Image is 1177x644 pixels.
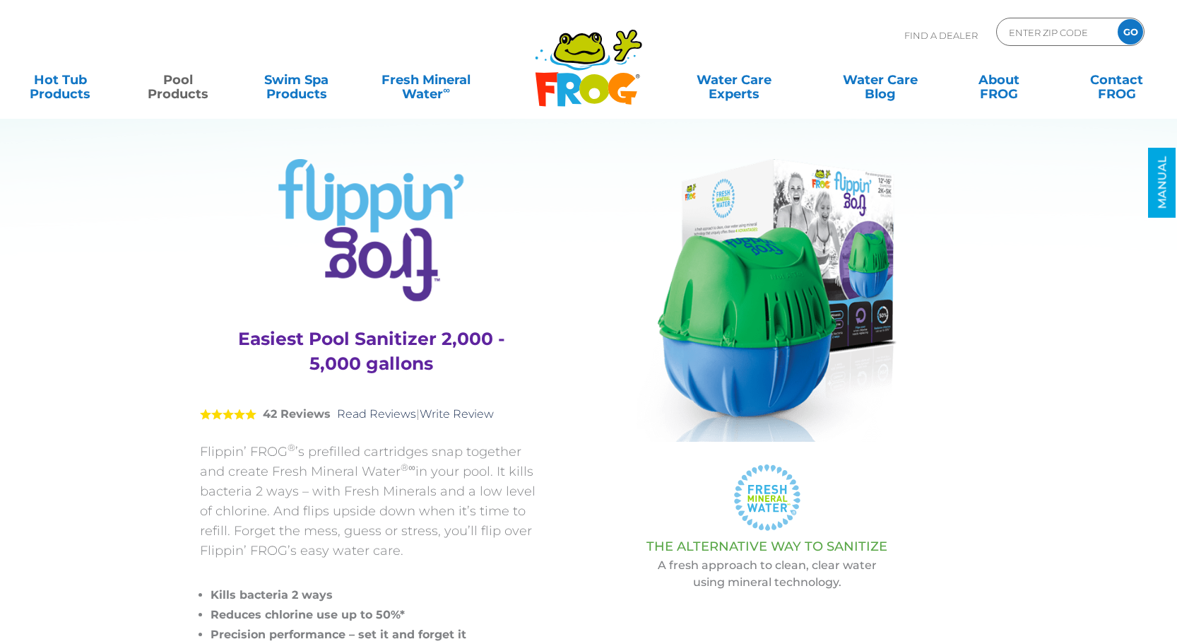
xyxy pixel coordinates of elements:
a: Write Review [420,407,494,421]
h3: THE ALTERNATIVE WAY TO SANITIZE [578,539,956,554]
span: 5 [200,409,256,420]
strong: 42 Reviews [263,407,331,421]
li: Kills bacteria 2 ways [211,585,543,605]
li: Reduces chlorine use up to 50%* [211,605,543,625]
a: PoolProducts [132,66,224,94]
a: Swim SpaProducts [250,66,342,94]
p: Flippin’ FROG ’s prefilled cartridges snap together and create Fresh Mineral Water in your pool. ... [200,442,543,561]
sup: ®∞ [401,462,415,473]
a: ContactFROG [1071,66,1163,94]
p: Find A Dealer [904,18,978,53]
a: Fresh MineralWater∞ [369,66,484,94]
div: | [200,387,543,442]
input: GO [1118,19,1143,45]
a: Water CareBlog [834,66,926,94]
h3: Easiest Pool Sanitizer 2,000 - 5,000 gallons [218,327,525,376]
sup: ® [288,442,295,453]
p: A fresh approach to clean, clear water using mineral technology. [578,557,956,591]
a: Read Reviews [337,407,416,421]
sup: ∞ [443,84,450,95]
a: Hot TubProducts [14,66,106,94]
img: Product Flippin Frog [637,159,897,442]
img: Product Logo [278,159,464,302]
input: Zip Code Form [1007,22,1103,42]
a: Water CareExperts [659,66,808,94]
a: MANUAL [1149,148,1176,218]
a: AboutFROG [953,66,1045,94]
